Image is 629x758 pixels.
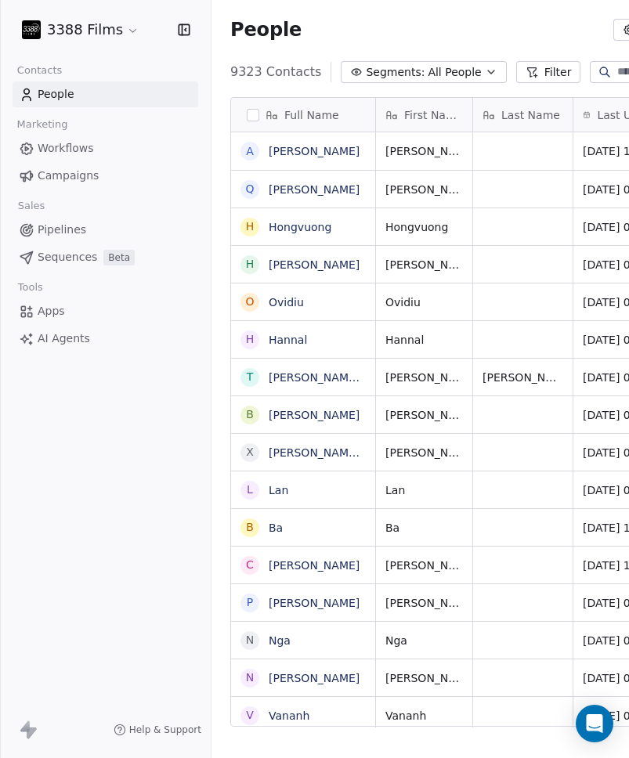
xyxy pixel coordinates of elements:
div: L [247,482,253,498]
span: All People [428,64,481,81]
span: People [38,86,74,103]
a: Vananh [269,709,309,722]
a: [PERSON_NAME] [269,559,360,572]
span: Apps [38,303,65,319]
div: N [246,670,254,686]
span: AI Agents [38,330,90,347]
div: C [246,557,254,573]
a: SequencesBeta [13,244,198,270]
span: Contacts [10,59,69,82]
img: 3388Films_Logo_White.jpg [22,20,41,39]
div: P [247,594,253,611]
div: Last Name [473,98,573,132]
div: T [247,369,254,385]
span: Segments: [366,64,425,81]
span: Tools [11,276,49,299]
span: [PERSON_NAME] [385,670,463,686]
span: 3388 Films [47,20,123,40]
span: Hannal [385,332,463,348]
a: Ovidiu [269,296,304,309]
span: Sequences [38,249,97,265]
div: N [246,632,254,648]
span: [PERSON_NAME] [385,558,463,573]
span: [PERSON_NAME] [385,595,463,611]
a: [PERSON_NAME][DEMOGRAPHIC_DATA] [269,446,484,459]
span: [PERSON_NAME] [385,143,463,159]
a: AI Agents [13,326,198,352]
span: [PERSON_NAME] [385,182,463,197]
a: People [13,81,198,107]
div: First Name [376,98,472,132]
span: Marketing [10,113,74,136]
span: [PERSON_NAME][DEMOGRAPHIC_DATA] [385,445,463,460]
div: O [245,294,254,310]
a: [PERSON_NAME] [269,183,360,196]
div: V [246,707,254,724]
span: Hongvuong [385,219,463,235]
button: Filter [516,61,581,83]
a: Workflows [13,135,198,161]
a: [PERSON_NAME] [269,409,360,421]
a: [PERSON_NAME] [269,672,360,684]
a: [PERSON_NAME] [269,597,360,609]
div: X [246,444,254,460]
span: Ovidiu [385,294,463,310]
div: B [246,406,254,423]
a: Hannal [269,334,307,346]
a: Help & Support [114,724,201,736]
span: Workflows [38,140,94,157]
a: [PERSON_NAME] [269,258,360,271]
div: Full Name [231,98,375,132]
span: Sales [11,194,52,218]
span: [PERSON_NAME] [385,407,463,423]
span: [PERSON_NAME] [385,370,463,385]
span: Nga [385,633,463,648]
a: Apps [13,298,198,324]
span: Pipelines [38,222,86,238]
a: Pipelines [13,217,198,243]
span: Full Name [284,107,339,123]
a: Ba [269,522,283,534]
span: [PERSON_NAME] [483,370,563,385]
div: H [246,218,255,235]
div: H [246,256,255,273]
div: A [246,143,254,160]
span: People [230,18,302,42]
a: Nga [269,634,291,647]
button: 3388 Films [19,16,143,43]
div: Open Intercom Messenger [576,705,613,742]
span: Last Name [501,107,560,123]
a: Campaigns [13,163,198,189]
a: [PERSON_NAME] [PERSON_NAME] [269,371,454,384]
span: Lan [385,482,463,498]
span: [PERSON_NAME] [385,257,463,273]
a: Lan [269,484,288,496]
div: B [246,519,254,536]
a: [PERSON_NAME] [269,145,360,157]
span: Help & Support [129,724,201,736]
div: Q [245,181,254,197]
span: Vananh [385,708,463,724]
div: H [246,331,255,348]
span: First Name [404,107,463,123]
a: Hongvuong [269,221,331,233]
span: 9323 Contacts [230,63,321,81]
div: grid [231,132,376,727]
span: Beta [103,250,135,265]
span: Campaigns [38,168,99,184]
span: Ba [385,520,463,536]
